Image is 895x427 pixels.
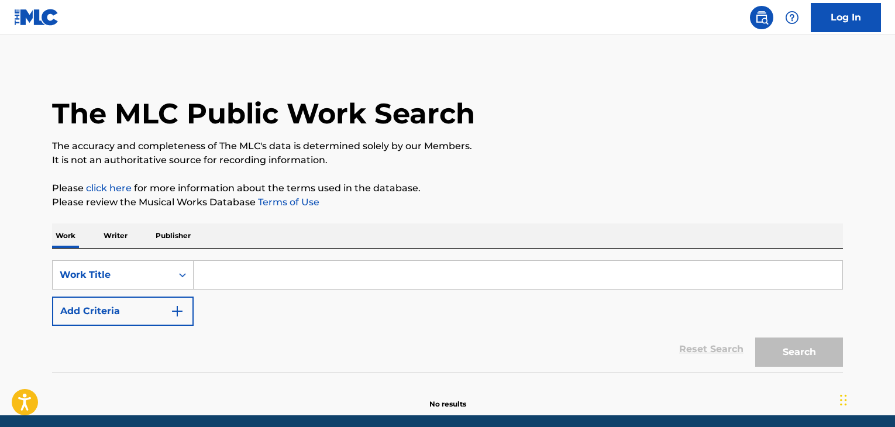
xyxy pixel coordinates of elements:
p: Work [52,223,79,248]
a: Log In [811,3,881,32]
a: click here [86,182,132,194]
p: Writer [100,223,131,248]
p: Please for more information about the terms used in the database. [52,181,843,195]
img: help [785,11,799,25]
button: Add Criteria [52,297,194,326]
img: MLC Logo [14,9,59,26]
img: 9d2ae6d4665cec9f34b9.svg [170,304,184,318]
p: Please review the Musical Works Database [52,195,843,209]
p: It is not an authoritative source for recording information. [52,153,843,167]
p: Publisher [152,223,194,248]
form: Search Form [52,260,843,373]
h1: The MLC Public Work Search [52,96,475,131]
div: Drag [840,383,847,418]
div: Help [780,6,804,29]
iframe: Chat Widget [837,371,895,427]
p: No results [429,385,466,409]
a: Terms of Use [256,197,319,208]
div: Work Title [60,268,165,282]
img: search [755,11,769,25]
p: The accuracy and completeness of The MLC's data is determined solely by our Members. [52,139,843,153]
a: Public Search [750,6,773,29]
